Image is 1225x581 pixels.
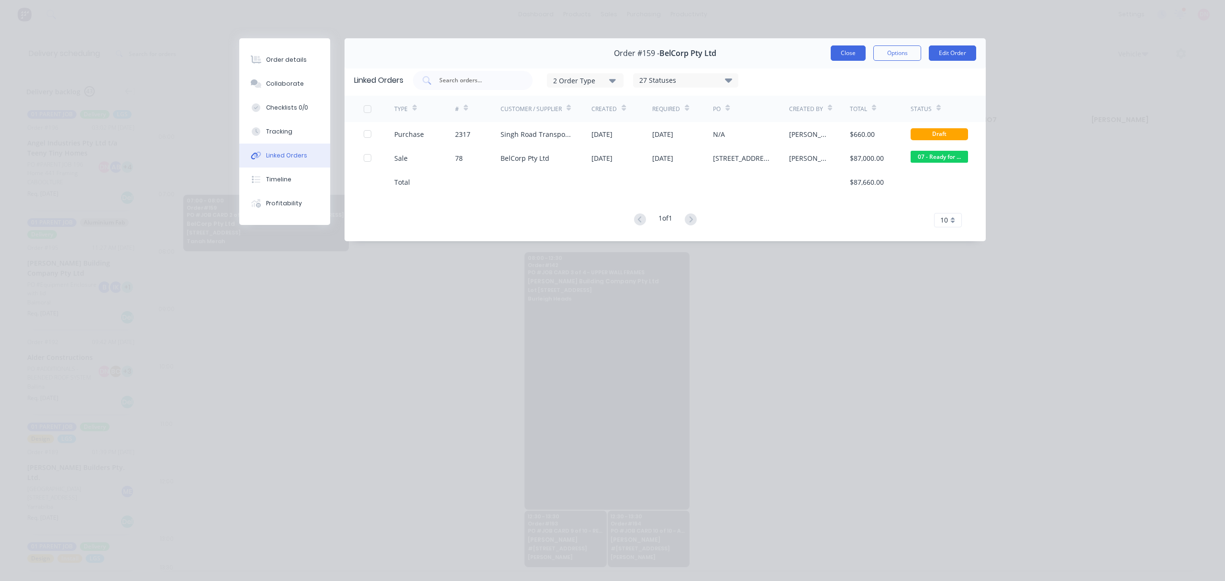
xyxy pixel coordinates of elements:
div: Draft [911,128,968,140]
div: Customer / Supplier [501,105,562,113]
div: Purchase [394,129,424,139]
div: Total [394,177,410,187]
div: Linked Orders [354,75,403,86]
button: Profitability [239,191,330,215]
div: [DATE] [652,129,673,139]
div: 1 of 1 [658,213,672,227]
div: [STREET_ADDRESS] - Steel Framing Solutions - rev 3 [713,153,770,163]
div: $87,660.00 [850,177,884,187]
button: Options [873,45,921,61]
button: Collaborate [239,72,330,96]
div: Collaborate [266,79,304,88]
div: Linked Orders [266,151,307,160]
div: Profitability [266,199,302,208]
div: Timeline [266,175,291,184]
button: Edit Order [929,45,976,61]
button: Close [831,45,866,61]
div: TYPE [394,105,408,113]
div: 2 Order Type [553,75,617,85]
div: $660.00 [850,129,875,139]
div: [DATE] [652,153,673,163]
input: Search orders... [438,76,518,85]
div: PO [713,105,721,113]
div: N/A [713,129,725,139]
button: Checklists 0/0 [239,96,330,120]
div: # [455,105,459,113]
button: 2 Order Type [547,73,624,88]
div: Required [652,105,680,113]
div: BelCorp Pty Ltd [501,153,549,163]
div: 27 Statuses [634,75,738,86]
button: Timeline [239,168,330,191]
div: 2317 [455,129,470,139]
div: Created [591,105,617,113]
div: Tracking [266,127,292,136]
button: Tracking [239,120,330,144]
div: Order details [266,56,307,64]
div: Total [850,105,867,113]
div: [PERSON_NAME] [789,129,831,139]
button: Order details [239,48,330,72]
div: Sale [394,153,408,163]
div: Singh Road Transport PVT Ltd (Trustee for [PERSON_NAME] Transport Service) [501,129,573,139]
div: [DATE] [591,153,612,163]
div: [DATE] [591,129,612,139]
div: $87,000.00 [850,153,884,163]
span: 07 - Ready for ... [911,151,968,163]
span: 10 [940,215,948,225]
span: Order #159 - [614,49,659,58]
div: [PERSON_NAME] [789,153,831,163]
div: Created By [789,105,823,113]
button: Linked Orders [239,144,330,168]
span: BelCorp Pty Ltd [659,49,716,58]
div: 78 [455,153,463,163]
div: Checklists 0/0 [266,103,308,112]
div: Status [911,105,932,113]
